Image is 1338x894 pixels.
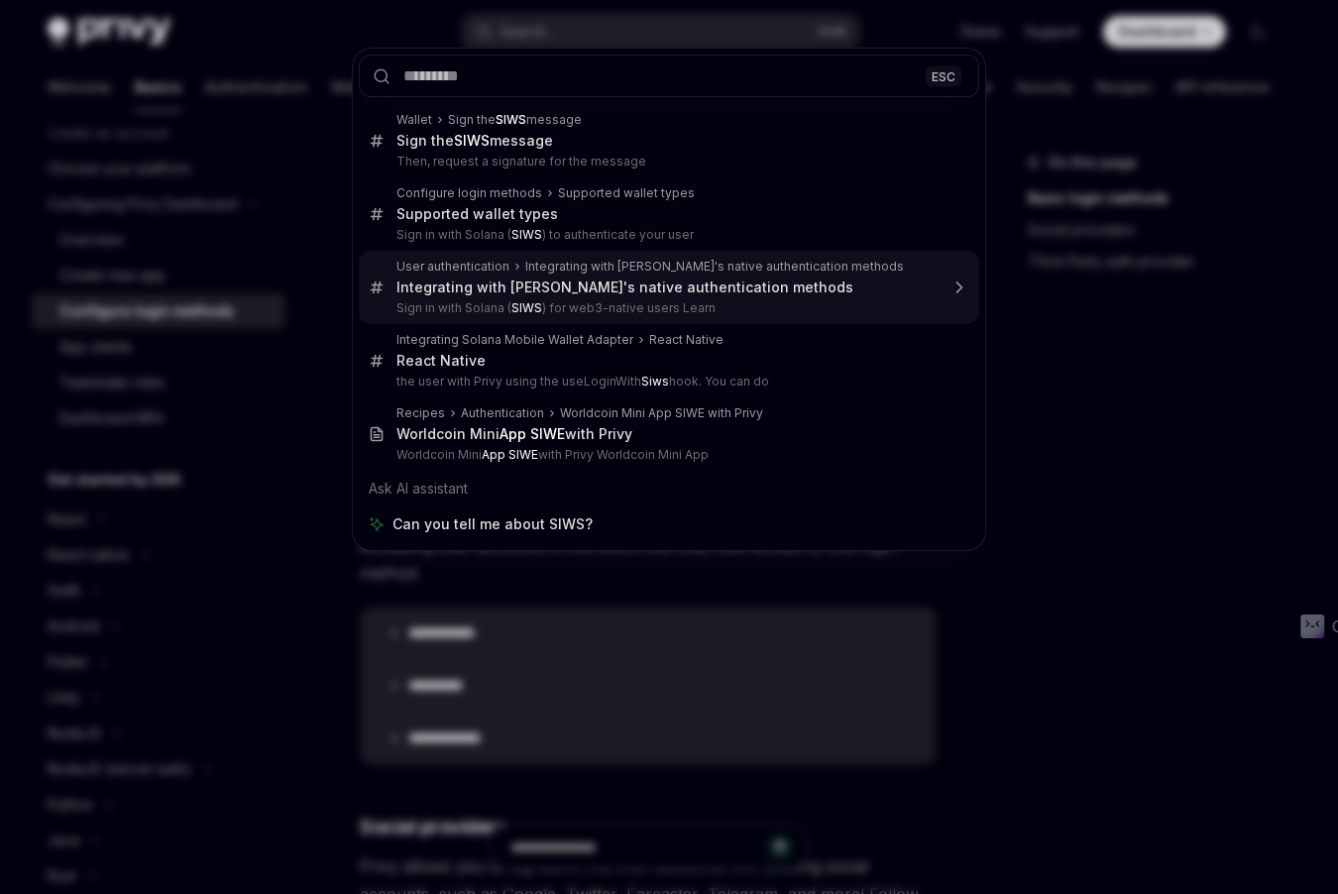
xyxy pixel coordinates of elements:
p: Sign in with Solana ( ) for web3-native users Learn [396,300,938,316]
div: Integrating with [PERSON_NAME]'s native authentication methods [396,279,853,296]
p: Then, request a signature for the message [396,154,938,169]
div: Integrating with [PERSON_NAME]'s native authentication methods [525,259,904,275]
span: Can you tell me about SIWS? [392,514,593,534]
div: Supported wallet types [396,205,558,223]
p: Worldcoin Mini with Privy Worldcoin Mini App [396,447,938,463]
b: App SIWE [500,425,565,442]
div: ESC [926,65,961,86]
b: Siws [641,374,669,389]
p: Sign in with Solana ( ) to authenticate your user [396,227,938,243]
div: User authentication [396,259,509,275]
div: Wallet [396,112,432,128]
div: Worldcoin Mini with Privy [396,425,632,443]
b: SIWS [511,300,542,315]
div: Sign the message [396,132,553,150]
div: Integrating Solana Mobile Wallet Adapter [396,332,633,348]
div: Sign the message [448,112,582,128]
div: React Native [649,332,724,348]
b: App SIWE [482,447,538,462]
div: Configure login methods [396,185,542,201]
b: SIWS [511,227,542,242]
b: SIWS [454,132,490,149]
div: Authentication [461,405,544,421]
p: the user with Privy using the useLoginWith hook. You can do [396,374,938,390]
div: Ask AI assistant [359,471,979,506]
div: Recipes [396,405,445,421]
div: Worldcoin Mini App SIWE with Privy [560,405,763,421]
div: Supported wallet types [558,185,695,201]
div: React Native [396,352,486,370]
b: SIWS [496,112,526,127]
